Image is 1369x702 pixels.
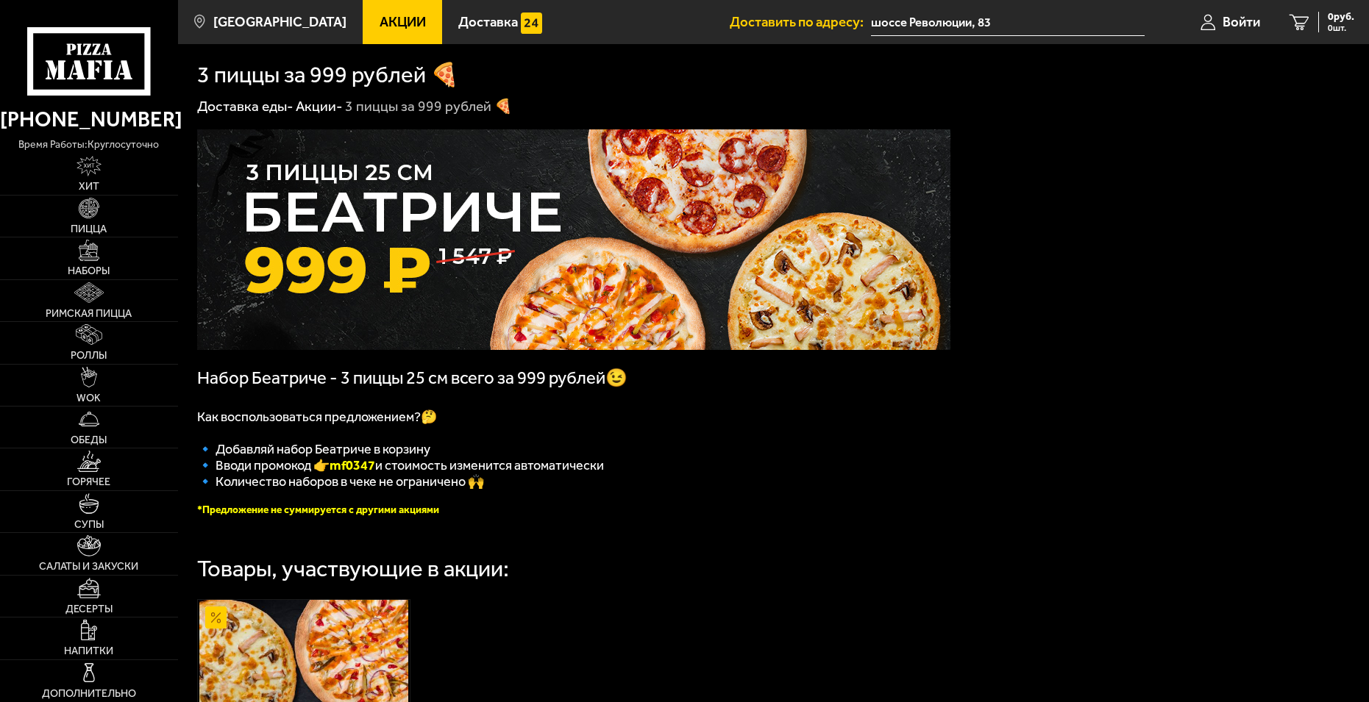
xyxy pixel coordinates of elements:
div: Товары, участвующие в акции: [197,557,509,580]
span: Салаты и закуски [39,562,138,572]
span: 🔹 Вводи промокод 👉 и стоимость изменится автоматически [197,457,604,473]
span: [GEOGRAPHIC_DATA] [213,15,346,29]
span: Римская пицца [46,309,132,319]
img: 15daf4d41897b9f0e9f617042186c801.svg [521,12,542,34]
span: шоссе Революции, 83 [871,9,1145,36]
span: Горячее [67,477,110,487]
h1: 3 пиццы за 999 рублей 🍕 [197,63,459,86]
span: Акции [380,15,426,29]
img: 1024x1024 [197,129,950,350]
b: mf0347 [330,457,375,473]
span: Доставка [458,15,518,29]
span: Обеды [71,435,107,445]
span: Роллы [71,351,107,361]
span: Наборы [68,266,110,276]
span: Доставить по адресу: [730,15,871,29]
font: *Предложение не суммируется с другими акциями [197,504,439,516]
span: Супы [74,520,104,530]
input: Ваш адрес доставки [871,9,1145,36]
span: Дополнительно [42,689,136,699]
span: 🔹 Количество наборов в чеке не ограничено 🙌 [197,473,484,490]
span: Десерты [65,604,113,615]
span: WOK [77,393,101,404]
a: Доставка еды- [197,98,294,115]
img: Акционный [205,606,227,628]
a: Акции- [296,98,343,115]
span: 0 шт. [1328,24,1354,32]
span: 🔹 Добавляй набор Беатриче в корзину [197,441,430,457]
span: Хит [79,182,99,192]
div: 3 пиццы за 999 рублей 🍕 [345,97,512,115]
span: Войти [1223,15,1260,29]
span: Как воспользоваться предложением?🤔 [197,409,437,425]
span: Пицца [71,224,107,234]
span: Набор Беатриче - 3 пиццы 25 см всего за 999 рублей😉 [197,368,627,388]
span: Напитки [64,646,113,656]
span: 0 руб. [1328,12,1354,22]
